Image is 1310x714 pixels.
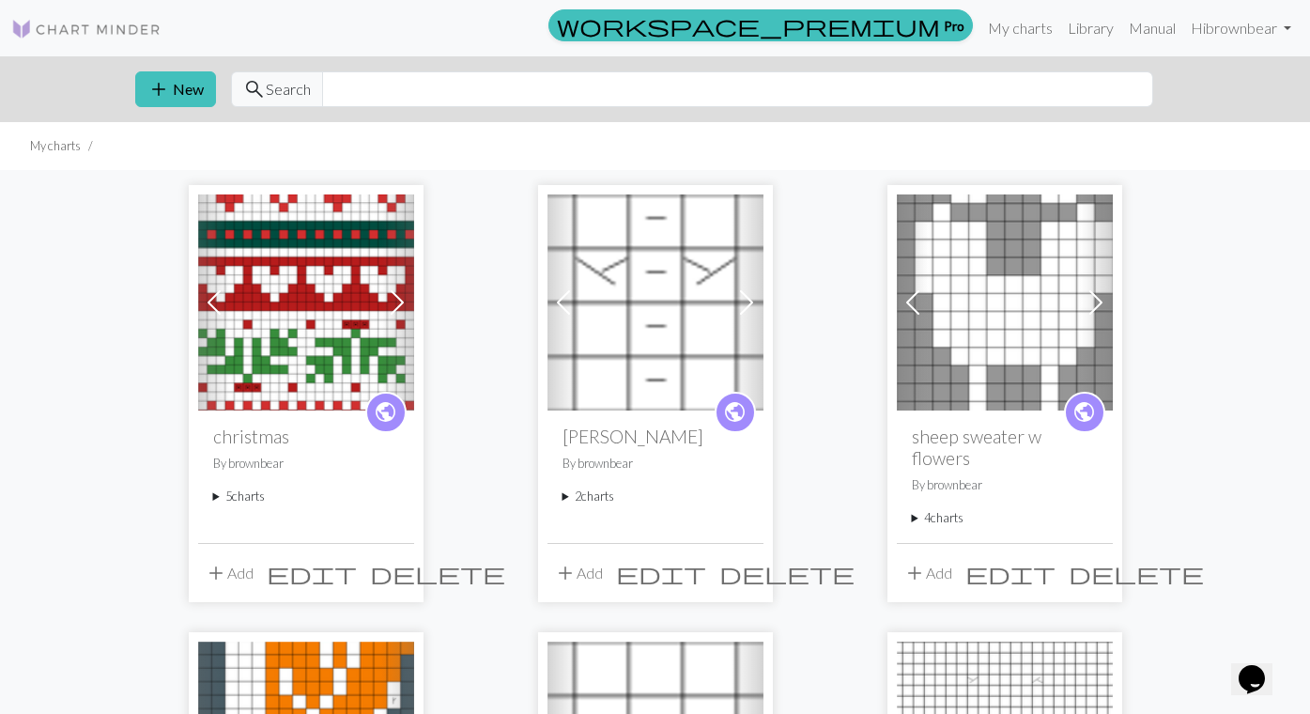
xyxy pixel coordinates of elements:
button: Add [897,555,959,591]
button: Edit [959,555,1062,591]
a: Manual [1121,9,1183,47]
p: By brownbear [912,476,1098,494]
span: delete [1069,560,1204,586]
button: Add [198,555,260,591]
i: Edit [965,562,1056,584]
span: public [1072,397,1096,427]
a: raglan cable [547,291,763,309]
summary: 5charts [213,488,399,505]
span: workspace_premium [557,12,940,39]
span: Search [266,78,311,101]
summary: 4charts [912,509,1098,527]
i: public [723,394,747,431]
span: public [723,397,747,427]
img: sheep sweater w flowers [897,194,1113,411]
h2: sheep sweater w flowers [912,426,1098,469]
i: Edit [616,562,706,584]
span: add [903,560,926,586]
button: Add [547,555,609,591]
h2: [PERSON_NAME] [563,426,748,447]
a: public [715,392,756,433]
a: Pro [548,9,973,41]
span: add [554,560,577,586]
img: christmas [198,194,414,411]
span: add [205,560,227,586]
i: public [1072,394,1096,431]
a: sheep sweater w flowers [897,291,1113,309]
span: edit [965,560,1056,586]
iframe: chat widget [1231,639,1291,695]
button: Delete [713,555,861,591]
a: Hibrownbear [1183,9,1299,47]
span: public [374,397,397,427]
button: Edit [609,555,713,591]
span: edit [616,560,706,586]
a: Library [1060,9,1121,47]
p: By brownbear [563,455,748,473]
i: Edit [267,562,357,584]
li: My charts [30,137,81,155]
img: raglan cable [547,194,763,411]
span: delete [719,560,855,586]
button: Edit [260,555,363,591]
span: search [243,76,266,102]
p: By brownbear [213,455,399,473]
img: Logo [11,18,162,40]
span: delete [370,560,505,586]
summary: 2charts [563,488,748,505]
i: public [374,394,397,431]
button: Delete [1062,555,1210,591]
a: My charts [980,9,1060,47]
span: add [147,76,170,102]
button: New [135,71,216,107]
a: public [1064,392,1105,433]
a: public [365,392,407,433]
a: christmas [198,291,414,309]
h2: christmas [213,426,399,447]
button: Delete [363,555,512,591]
span: edit [267,560,357,586]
